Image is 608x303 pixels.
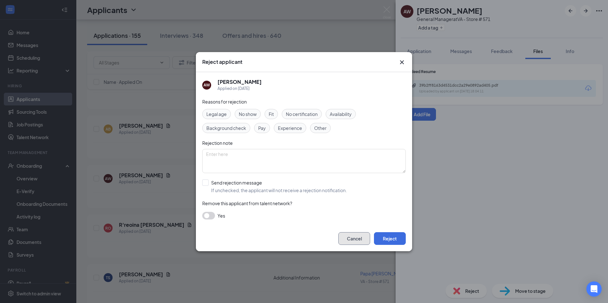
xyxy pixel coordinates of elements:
[586,281,602,297] div: Open Intercom Messenger
[204,82,210,88] div: AW
[206,111,227,118] span: Legal age
[206,125,246,131] span: Background check
[202,58,242,65] h3: Reject applicant
[330,111,352,118] span: Availability
[218,85,262,92] div: Applied on [DATE]
[258,125,266,131] span: Pay
[202,140,233,146] span: Rejection note
[218,212,225,219] span: Yes
[202,200,292,206] span: Remove this applicant from talent network?
[314,125,327,131] span: Other
[374,232,406,245] button: Reject
[286,111,318,118] span: No certification
[269,111,274,118] span: Fit
[398,58,406,66] svg: Cross
[278,125,302,131] span: Experience
[398,58,406,66] button: Close
[202,99,247,104] span: Reasons for rejection
[218,78,262,85] h5: [PERSON_NAME]
[338,232,370,245] button: Cancel
[239,111,257,118] span: No show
